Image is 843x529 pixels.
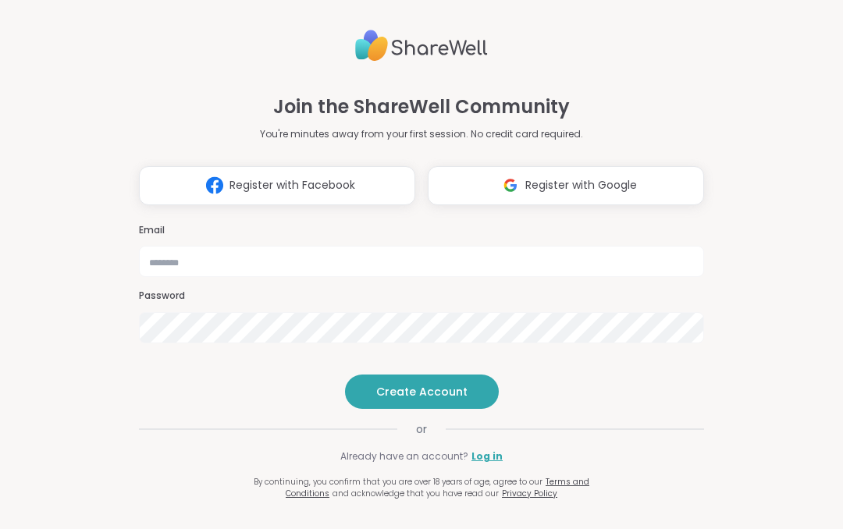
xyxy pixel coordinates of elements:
span: or [397,421,446,437]
span: By continuing, you confirm that you are over 18 years of age, agree to our [254,476,542,488]
span: Create Account [376,384,468,399]
button: Register with Google [428,166,704,205]
h3: Password [139,289,704,303]
img: ShareWell Logomark [496,171,525,200]
h3: Email [139,224,704,237]
h1: Join the ShareWell Community [273,93,570,121]
a: Log in [471,449,503,463]
p: You're minutes away from your first session. No credit card required. [260,127,583,141]
span: Register with Facebook [229,177,355,193]
button: Create Account [345,375,499,409]
span: and acknowledge that you have read our [333,488,499,499]
span: Already have an account? [340,449,468,463]
button: Register with Facebook [139,166,415,205]
span: Register with Google [525,177,637,193]
a: Privacy Policy [502,488,557,499]
img: ShareWell Logo [355,23,488,68]
img: ShareWell Logomark [200,171,229,200]
a: Terms and Conditions [286,476,589,499]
